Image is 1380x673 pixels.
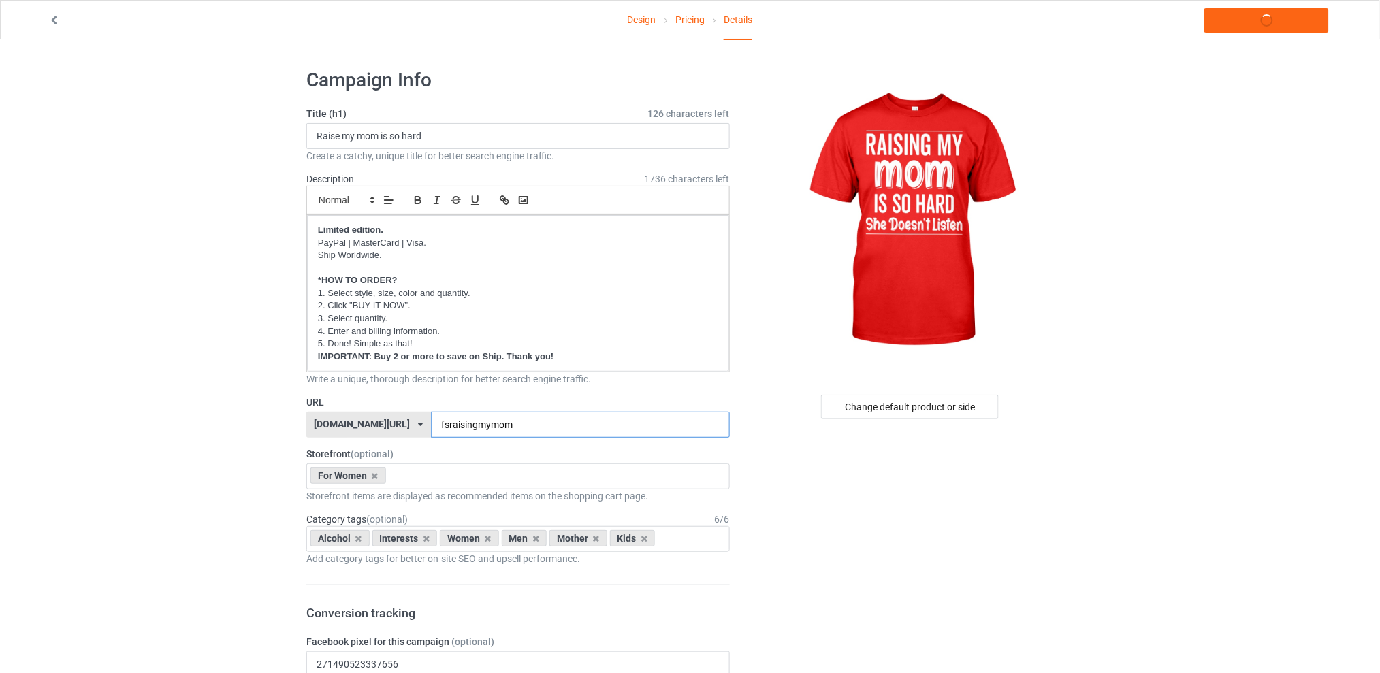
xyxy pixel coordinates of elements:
p: 1. Select style, size, color and quantity. [318,287,718,300]
label: Category tags [306,512,408,526]
h1: Campaign Info [306,68,730,93]
a: Launch campaign [1204,8,1329,33]
div: 6 / 6 [715,512,730,526]
span: 126 characters left [648,107,730,120]
label: Title (h1) [306,107,730,120]
span: 1736 characters left [645,172,730,186]
div: Men [502,530,547,546]
strong: IMPORTANT: Buy 2 or more to save on Ship. Thank you! [318,351,553,361]
span: (optional) [366,514,408,525]
div: Add category tags for better on-site SEO and upsell performance. [306,552,730,565]
div: Storefront items are displayed as recommended items on the shopping cart page. [306,489,730,503]
p: Ship Worldwide. [318,249,718,262]
div: Mother [549,530,607,546]
div: Kids [610,530,656,546]
p: PayPal | MasterCard | Visa. [318,237,718,250]
label: Description [306,174,354,184]
div: For Women [310,467,386,484]
label: Facebook pixel for this campaign [306,635,730,649]
p: 2. Click "BUY IT NOW". [318,299,718,312]
a: Design [628,1,656,39]
div: Women [440,530,499,546]
p: 4. Enter and billing information. [318,325,718,338]
strong: Limited edition. [318,225,383,235]
div: [DOMAIN_NAME][URL] [315,419,411,429]
div: Details [724,1,752,40]
div: Write a unique, thorough description for better search engine traffic. [306,372,730,386]
label: Storefront [306,447,730,461]
p: 5. Done! Simple as that! [318,338,718,350]
label: URL [306,395,730,409]
strong: *HOW TO ORDER? [318,275,398,285]
a: Pricing [675,1,705,39]
h3: Conversion tracking [306,605,730,621]
span: (optional) [451,636,494,647]
span: (optional) [351,448,394,459]
p: 3. Select quantity. [318,312,718,325]
div: Interests [372,530,438,546]
div: Create a catchy, unique title for better search engine traffic. [306,149,730,163]
div: Alcohol [310,530,370,546]
div: Change default product or side [821,395,999,419]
